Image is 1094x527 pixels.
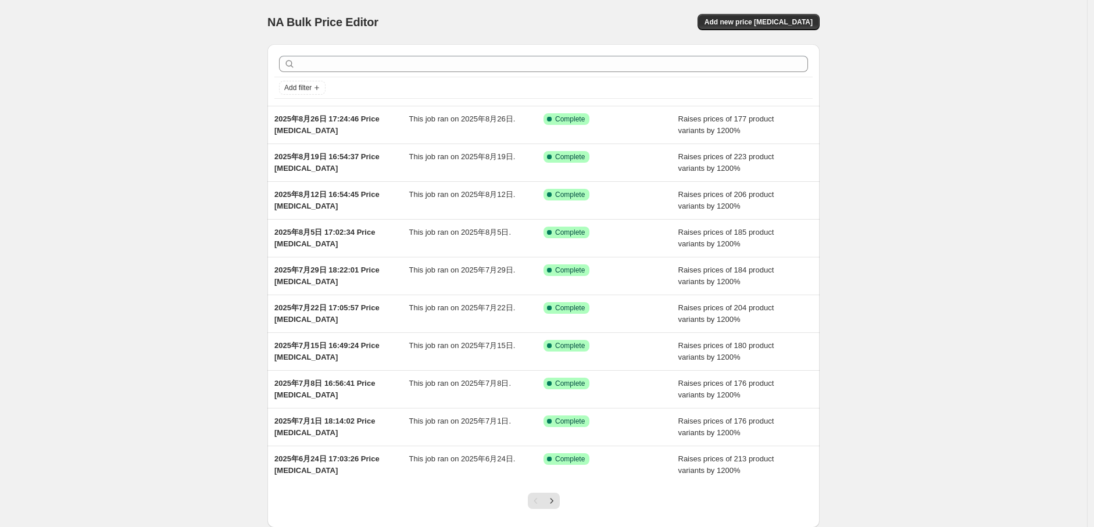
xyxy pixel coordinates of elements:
[555,379,585,388] span: Complete
[274,266,380,286] span: 2025年7月29日 18:22:01 Price [MEDICAL_DATA]
[409,266,516,274] span: This job ran on 2025年7月29日.
[678,341,774,361] span: Raises prices of 180 product variants by 1200%
[409,190,516,199] span: This job ran on 2025年8月12日.
[274,341,380,361] span: 2025年7月15日 16:49:24 Price [MEDICAL_DATA]
[279,81,326,95] button: Add filter
[267,16,378,28] span: NA Bulk Price Editor
[274,228,375,248] span: 2025年8月5日 17:02:34 Price [MEDICAL_DATA]
[678,417,774,437] span: Raises prices of 176 product variants by 1200%
[678,228,774,248] span: Raises prices of 185 product variants by 1200%
[409,303,516,312] span: This job ran on 2025年7月22日.
[544,493,560,509] button: Next
[678,379,774,399] span: Raises prices of 176 product variants by 1200%
[555,114,585,124] span: Complete
[678,152,774,173] span: Raises prices of 223 product variants by 1200%
[274,114,380,135] span: 2025年8月26日 17:24:46 Price [MEDICAL_DATA]
[705,17,813,27] span: Add new price [MEDICAL_DATA]
[678,114,774,135] span: Raises prices of 177 product variants by 1200%
[555,454,585,464] span: Complete
[409,114,516,123] span: This job ran on 2025年8月26日.
[555,303,585,313] span: Complete
[678,454,774,475] span: Raises prices of 213 product variants by 1200%
[274,379,375,399] span: 2025年7月8日 16:56:41 Price [MEDICAL_DATA]
[555,228,585,237] span: Complete
[678,303,774,324] span: Raises prices of 204 product variants by 1200%
[409,379,512,388] span: This job ran on 2025年7月8日.
[274,454,380,475] span: 2025年6月24日 17:03:26 Price [MEDICAL_DATA]
[555,152,585,162] span: Complete
[555,341,585,350] span: Complete
[409,228,512,236] span: This job ran on 2025年8月5日.
[678,190,774,210] span: Raises prices of 206 product variants by 1200%
[284,83,312,92] span: Add filter
[555,417,585,426] span: Complete
[409,152,516,161] span: This job ran on 2025年8月19日.
[274,303,380,324] span: 2025年7月22日 17:05:57 Price [MEDICAL_DATA]
[409,454,516,463] span: This job ran on 2025年6月24日.
[274,417,375,437] span: 2025年7月1日 18:14:02 Price [MEDICAL_DATA]
[274,152,380,173] span: 2025年8月19日 16:54:37 Price [MEDICAL_DATA]
[678,266,774,286] span: Raises prices of 184 product variants by 1200%
[528,493,560,509] nav: Pagination
[409,417,512,425] span: This job ran on 2025年7月1日.
[409,341,516,350] span: This job ran on 2025年7月15日.
[555,190,585,199] span: Complete
[698,14,820,30] button: Add new price [MEDICAL_DATA]
[555,266,585,275] span: Complete
[274,190,380,210] span: 2025年8月12日 16:54:45 Price [MEDICAL_DATA]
